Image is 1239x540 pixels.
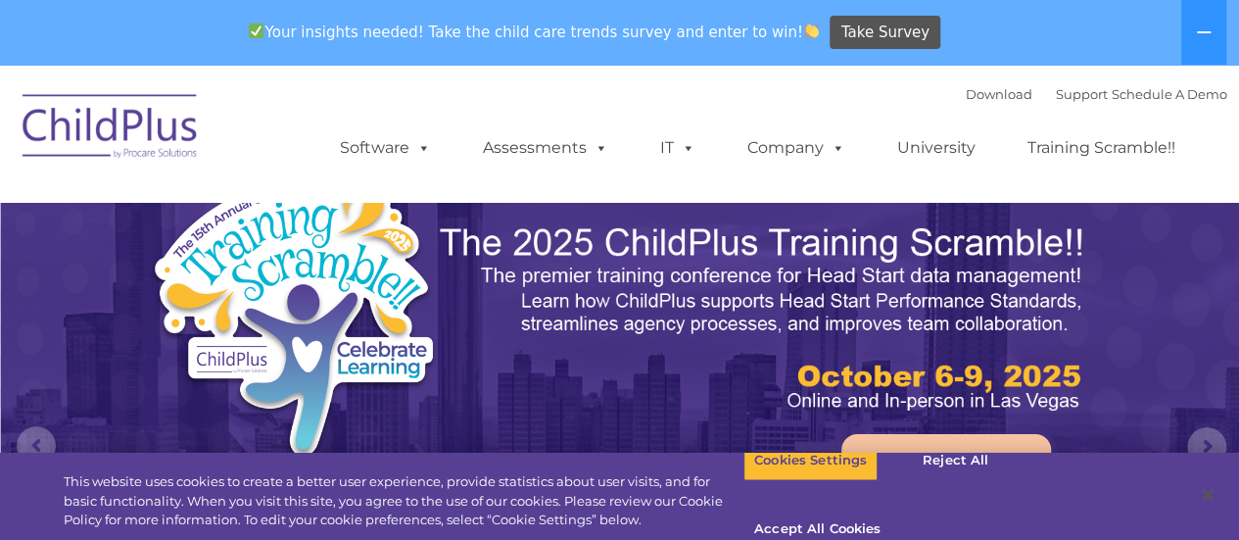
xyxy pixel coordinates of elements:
a: Support [1056,86,1108,102]
a: University [878,128,995,168]
a: Take Survey [830,16,940,50]
a: Company [728,128,865,168]
span: Phone number [272,210,356,224]
a: Learn More [841,434,1051,489]
div: This website uses cookies to create a better user experience, provide statistics about user visit... [64,472,743,530]
button: Cookies Settings [743,440,878,481]
a: Assessments [463,128,628,168]
span: Last name [272,129,332,144]
a: Schedule A Demo [1112,86,1227,102]
span: Take Survey [841,16,929,50]
a: Training Scramble!! [1008,128,1195,168]
button: Close [1186,473,1229,516]
img: ✅ [249,24,263,38]
font: | [966,86,1227,102]
button: Reject All [894,440,1017,481]
a: IT [641,128,715,168]
a: Download [966,86,1032,102]
span: Your insights needed! Take the child care trends survey and enter to win! [241,13,828,51]
a: Software [320,128,451,168]
img: 👏 [804,24,819,38]
img: ChildPlus by Procare Solutions [13,80,209,178]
